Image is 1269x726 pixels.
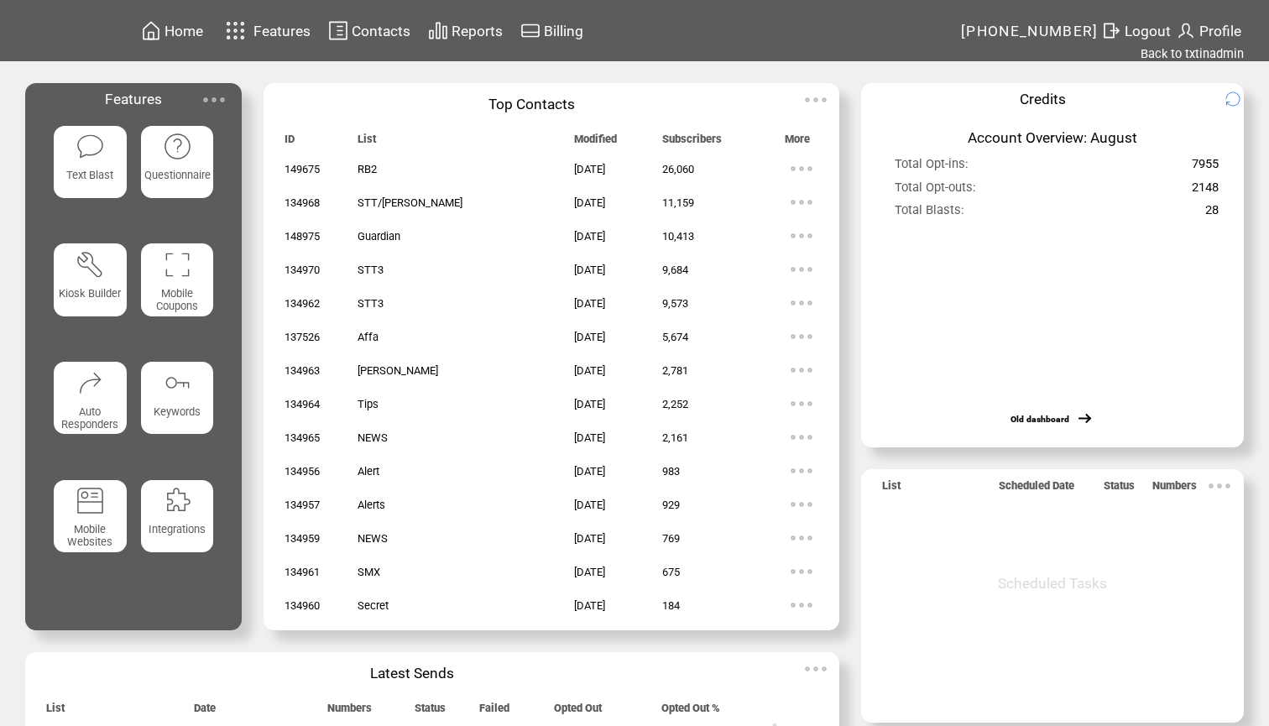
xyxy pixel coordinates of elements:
img: ellypsis.svg [785,152,818,185]
span: [DATE] [574,264,605,276]
span: Text Blast [66,169,113,181]
span: [DATE] [574,331,605,343]
span: [DATE] [574,599,605,612]
a: Contacts [326,18,413,44]
span: [DATE] [574,297,605,310]
a: Reports [426,18,505,44]
span: 675 [662,566,680,578]
img: ellypsis.svg [785,185,818,219]
img: chart.svg [428,20,448,41]
a: Billing [518,18,586,44]
span: 134965 [285,431,320,444]
span: Numbers [1152,479,1197,499]
img: coupons.svg [163,250,192,279]
span: 184 [662,599,680,612]
span: Alert [358,465,379,478]
span: Integrations [149,523,206,535]
span: 28 [1205,202,1219,225]
span: RB2 [358,163,377,175]
span: Tips [358,398,379,410]
span: STT/[PERSON_NAME] [358,196,462,209]
span: 769 [662,532,680,545]
span: 134968 [285,196,320,209]
img: features.svg [221,17,250,44]
span: Opted Out [554,702,602,722]
a: Questionnaire [141,126,214,229]
span: 11,159 [662,196,694,209]
img: ellypsis.svg [785,353,818,387]
span: Logout [1125,23,1171,39]
span: Features [105,91,162,107]
a: Auto Responders [54,362,127,465]
span: Opted Out % [661,702,720,722]
span: 983 [662,465,680,478]
a: Integrations [141,480,214,583]
span: Credits [1020,91,1066,107]
a: Kiosk Builder [54,243,127,347]
span: Home [164,23,203,39]
span: Billing [544,23,583,39]
img: questionnaire.svg [163,132,192,161]
img: tool%201.svg [76,250,105,279]
img: ellypsis.svg [799,652,833,686]
img: creidtcard.svg [520,20,540,41]
img: ellypsis.svg [785,521,818,555]
span: 137526 [285,331,320,343]
span: 134956 [285,465,320,478]
img: ellypsis.svg [785,488,818,521]
a: Keywords [141,362,214,465]
span: Keywords [154,405,201,418]
img: keywords.svg [163,368,192,397]
span: 10,413 [662,230,694,243]
img: ellypsis.svg [785,219,818,253]
a: Text Blast [54,126,127,229]
span: Account Overview: August [968,129,1137,146]
span: 134970 [285,264,320,276]
span: 134962 [285,297,320,310]
span: 9,573 [662,297,688,310]
span: 134959 [285,532,320,545]
span: List [46,702,65,722]
a: Logout [1099,18,1173,44]
a: Back to txtinadmin [1141,46,1244,61]
span: More [785,133,810,153]
span: Questionnaire [144,169,211,181]
span: [DATE] [574,364,605,377]
span: List [358,133,376,153]
span: [PERSON_NAME] [358,364,438,377]
span: [DATE] [574,532,605,545]
span: Failed [479,702,509,722]
span: Scheduled Date [999,479,1074,499]
span: [DATE] [574,230,605,243]
span: SMX [358,566,380,578]
span: Subscribers [662,133,722,153]
span: Total Opt-outs: [895,180,976,202]
span: [DATE] [574,465,605,478]
span: 134957 [285,499,320,511]
span: Status [415,702,446,722]
span: Mobile Coupons [156,287,198,312]
span: Date [194,702,216,722]
img: ellypsis.svg [785,555,818,588]
a: Old dashboard [1010,414,1069,425]
span: Kiosk Builder [59,287,121,300]
span: 148975 [285,230,320,243]
span: Alerts [358,499,385,511]
a: Profile [1173,18,1244,44]
span: Profile [1199,23,1241,39]
span: [DATE] [574,398,605,410]
span: [DATE] [574,566,605,578]
span: Auto Responders [61,405,118,431]
a: Features [218,14,313,47]
img: auto-responders.svg [76,368,105,397]
span: Features [253,23,311,39]
span: 134961 [285,566,320,578]
span: Total Opt-ins: [895,156,969,179]
span: 134964 [285,398,320,410]
img: integrations.svg [163,486,192,515]
span: 929 [662,499,680,511]
span: [DATE] [574,163,605,175]
img: text-blast.svg [76,132,105,161]
span: Total Blasts: [895,202,964,225]
span: 2,161 [662,431,688,444]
